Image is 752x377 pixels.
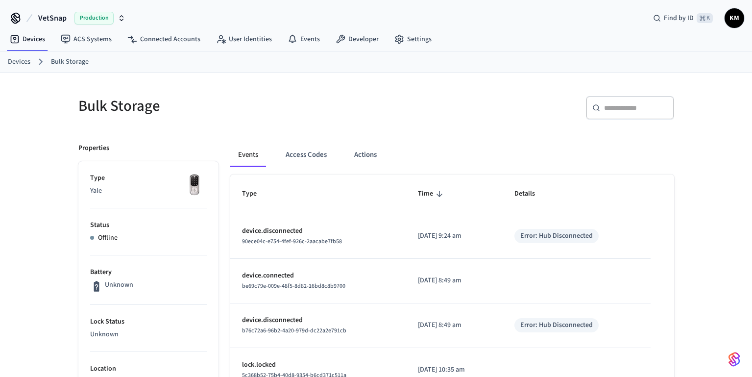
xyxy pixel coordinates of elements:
[242,271,394,281] p: device.connected
[74,12,114,25] span: Production
[78,96,370,116] h5: Bulk Storage
[645,9,721,27] div: Find by ID⌘ K
[242,360,394,370] p: lock.locked
[105,280,133,290] p: Unknown
[346,143,385,167] button: Actions
[418,320,491,330] p: [DATE] 8:49 am
[418,276,491,286] p: [DATE] 8:49 am
[242,315,394,326] p: device.disconnected
[230,143,266,167] button: Events
[278,143,335,167] button: Access Codes
[514,186,548,201] span: Details
[98,233,118,243] p: Offline
[725,8,744,28] button: KM
[520,320,593,330] div: Error: Hub Disconnected
[418,186,446,201] span: Time
[90,364,207,374] p: Location
[726,9,743,27] span: KM
[242,327,346,335] span: b76c72a6-96b2-4a20-979d-dc22a2e791cb
[78,143,109,153] p: Properties
[242,226,394,236] p: device.disconnected
[8,57,30,67] a: Devices
[242,237,342,246] span: 90ece04c-e754-4fef-926c-2aacabe7fb58
[2,30,53,48] a: Devices
[90,317,207,327] p: Lock Status
[418,365,491,375] p: [DATE] 10:35 am
[387,30,439,48] a: Settings
[328,30,387,48] a: Developer
[280,30,328,48] a: Events
[697,13,713,23] span: ⌘ K
[230,143,674,167] div: ant example
[38,12,67,24] span: VetSnap
[120,30,208,48] a: Connected Accounts
[242,282,345,290] span: be69c79e-009e-48f5-8d82-16bd8c8b9700
[242,186,269,201] span: Type
[90,186,207,196] p: Yale
[418,231,491,241] p: [DATE] 9:24 am
[182,173,207,198] img: Yale Assure Touchscreen Wifi Smart Lock, Satin Nickel, Front
[53,30,120,48] a: ACS Systems
[90,173,207,183] p: Type
[90,220,207,230] p: Status
[90,267,207,277] p: Battery
[90,329,207,340] p: Unknown
[664,13,694,23] span: Find by ID
[728,352,740,367] img: SeamLogoGradient.69752ec5.svg
[208,30,280,48] a: User Identities
[520,231,593,241] div: Error: Hub Disconnected
[51,57,89,67] a: Bulk Storage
